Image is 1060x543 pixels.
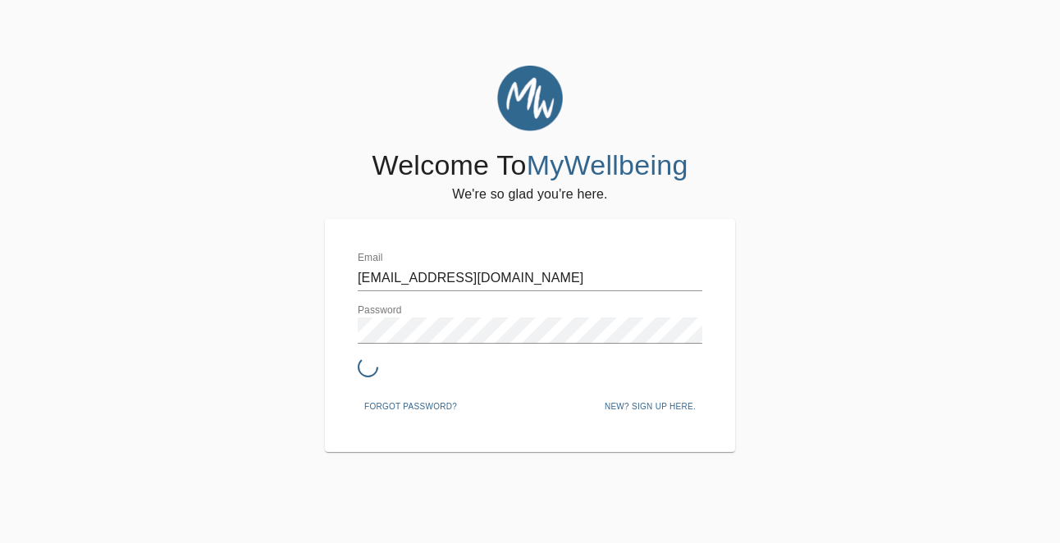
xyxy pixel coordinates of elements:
label: Password [358,306,402,316]
h4: Welcome To [372,148,688,183]
label: Email [358,253,383,263]
button: Forgot password? [358,395,464,419]
span: New? Sign up here. [605,399,696,414]
img: MyWellbeing [497,66,563,131]
a: Forgot password? [358,399,464,412]
span: Forgot password? [364,399,457,414]
span: MyWellbeing [527,149,688,180]
h6: We're so glad you're here. [452,183,607,206]
button: New? Sign up here. [598,395,702,419]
